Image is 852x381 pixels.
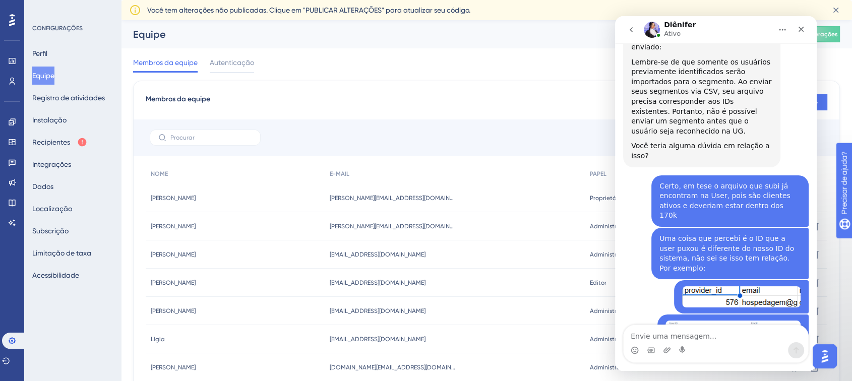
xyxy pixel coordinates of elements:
[32,116,67,124] font: Instalação
[590,251,630,258] font: Administrador
[24,5,87,12] font: Precisar de ajuda?
[615,16,817,371] iframe: Chat ao vivo do Intercom
[133,58,198,67] font: Membros da equipe
[32,271,79,279] font: Acessibilidade
[330,223,470,230] font: [PERSON_NAME][EMAIL_ADDRESS][DOMAIN_NAME]
[32,227,69,235] font: Subscrição
[32,25,83,32] font: CONFIGURAÇÕES
[151,279,196,286] font: [PERSON_NAME]
[330,195,470,202] font: [PERSON_NAME][EMAIL_ADDRESS][DOMAIN_NAME]
[32,89,105,107] button: Registro de atividades
[170,134,252,141] input: Procurar
[151,223,196,230] font: [PERSON_NAME]
[590,279,606,286] font: Editor
[330,364,472,371] font: [DOMAIN_NAME][EMAIL_ADDRESS][DOMAIN_NAME]
[151,336,165,343] font: Lígia
[32,205,72,213] font: Localização
[32,177,53,196] button: Dados
[151,251,196,258] font: [PERSON_NAME]
[330,279,425,286] font: [EMAIL_ADDRESS][DOMAIN_NAME]
[810,341,840,371] iframe: Iniciador do Assistente de IA do UserGuiding
[151,307,196,314] font: [PERSON_NAME]
[32,44,47,62] button: Perfil
[330,336,425,343] font: [EMAIL_ADDRESS][DOMAIN_NAME]
[151,195,196,202] font: [PERSON_NAME]
[590,195,652,202] font: Proprietário da conta
[32,222,69,240] button: Subscrição
[146,95,210,103] font: Membros da equipe
[32,200,72,218] button: Localização
[32,182,53,190] font: Dados
[590,307,630,314] font: Administrador
[330,307,425,314] font: [EMAIL_ADDRESS][DOMAIN_NAME]
[590,223,630,230] font: Administrador
[32,94,105,102] font: Registro de atividades
[330,170,349,177] font: E-MAIL
[32,72,54,80] font: Equipe
[590,170,606,177] font: PAPEL
[330,251,425,258] font: [EMAIL_ADDRESS][DOMAIN_NAME]
[32,138,70,146] font: Recipientes
[210,58,254,67] font: Autenticação
[32,244,91,262] button: Limitação de taxa
[32,49,47,57] font: Perfil
[147,6,470,14] font: Você tem alterações não publicadas. Clique em "PUBLICAR ALTERAÇÕES" para atualizar seu código.
[590,336,630,343] font: Administrador
[32,155,71,173] button: Integrações
[32,111,67,129] button: Instalação
[151,170,168,177] font: NOME
[32,249,91,257] font: Limitação de taxa
[133,28,166,40] font: Equipe
[151,364,196,371] font: [PERSON_NAME]
[32,133,87,151] button: Recipientes
[32,67,54,85] button: Equipe
[590,364,630,371] font: Administrador
[32,160,71,168] font: Integrações
[32,266,79,284] button: Acessibilidade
